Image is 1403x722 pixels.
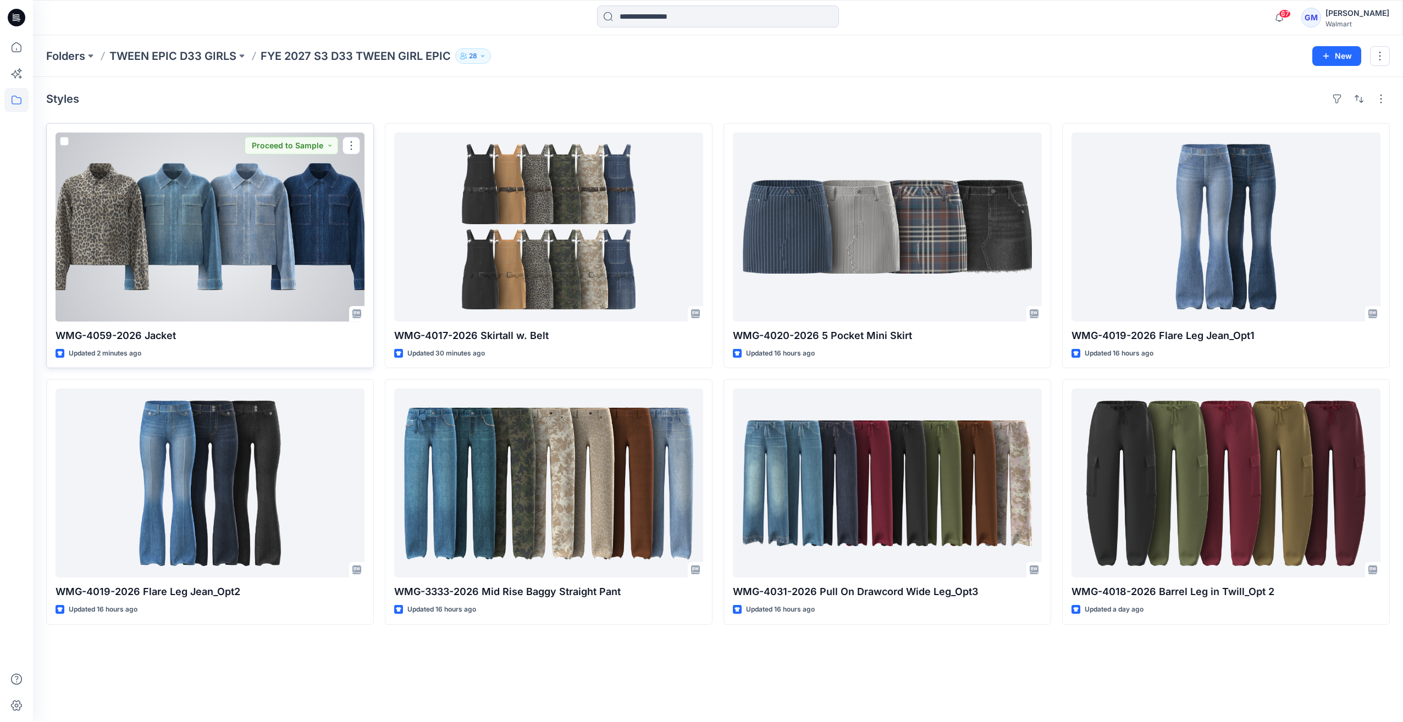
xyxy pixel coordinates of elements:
p: WMG-4020-2026 5 Pocket Mini Skirt [733,328,1042,343]
a: TWEEN EPIC D33 GIRLS [109,48,236,64]
p: Updated 16 hours ago [746,348,815,359]
a: Folders [46,48,85,64]
button: 28 [455,48,491,64]
p: WMG-4018-2026 Barrel Leg in Twill_Opt 2 [1071,584,1380,599]
p: WMG-4019-2026 Flare Leg Jean_Opt1 [1071,328,1380,343]
a: WMG-4018-2026 Barrel Leg in Twill_Opt 2 [1071,388,1380,577]
button: New [1312,46,1361,66]
h4: Styles [46,92,79,105]
p: Updated 16 hours ago [746,604,815,615]
p: Updated 30 minutes ago [407,348,485,359]
p: WMG-4031-2026 Pull On Drawcord Wide Leg_Opt3 [733,584,1042,599]
p: Updated a day ago [1085,604,1144,615]
a: WMG-4020-2026 5 Pocket Mini Skirt [733,132,1042,321]
p: Updated 2 minutes ago [69,348,141,359]
p: 28 [469,50,477,62]
p: WMG-4017-2026 Skirtall w. Belt [394,328,703,343]
p: Updated 16 hours ago [1085,348,1153,359]
p: WMG-4059-2026 Jacket [56,328,364,343]
p: WMG-3333-2026 Mid Rise Baggy Straight Pant [394,584,703,599]
p: FYE 2027 S3 D33 TWEEN GIRL EPIC [261,48,451,64]
a: WMG-4059-2026 Jacket [56,132,364,321]
div: Walmart [1325,20,1389,28]
div: GM [1301,8,1321,27]
a: WMG-4019-2026 Flare Leg Jean_Opt1 [1071,132,1380,321]
a: WMG-4019-2026 Flare Leg Jean_Opt2 [56,388,364,577]
a: WMG-4017-2026 Skirtall w. Belt [394,132,703,321]
p: WMG-4019-2026 Flare Leg Jean_Opt2 [56,584,364,599]
a: WMG-4031-2026 Pull On Drawcord Wide Leg_Opt3 [733,388,1042,577]
div: [PERSON_NAME] [1325,7,1389,20]
span: 67 [1279,9,1291,18]
p: Updated 16 hours ago [69,604,137,615]
p: Updated 16 hours ago [407,604,476,615]
a: WMG-3333-2026 Mid Rise Baggy Straight Pant [394,388,703,577]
